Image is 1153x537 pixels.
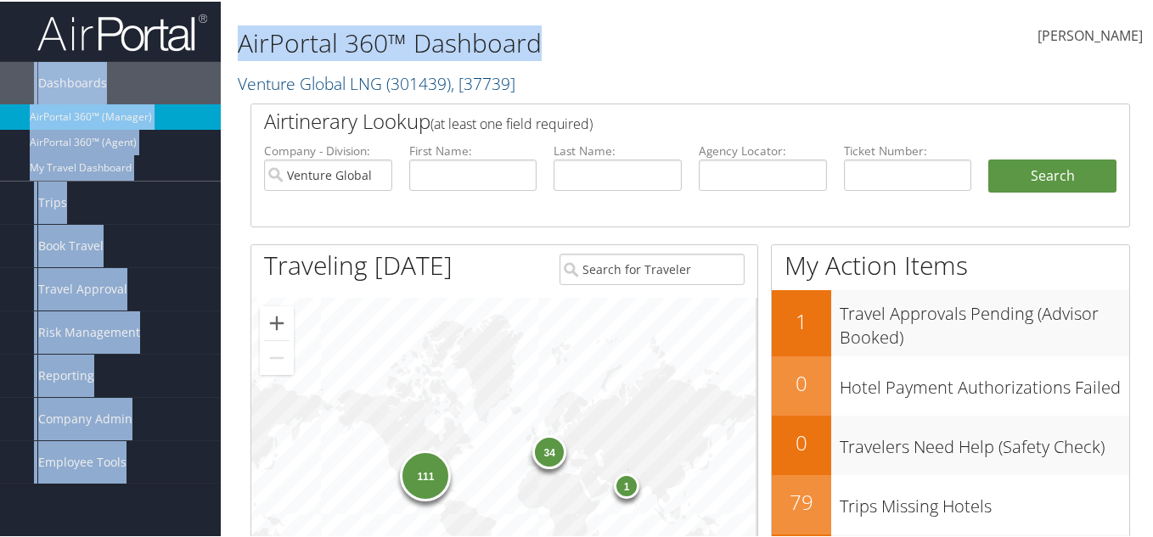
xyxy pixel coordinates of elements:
[772,355,1129,414] a: 0Hotel Payment Authorizations Failed
[772,288,1129,354] a: 1Travel Approvals Pending (Advisor Booked)
[1038,8,1143,61] a: [PERSON_NAME]
[386,70,451,93] span: ( 301439 )
[988,158,1116,192] button: Search
[772,246,1129,282] h1: My Action Items
[38,180,67,222] span: Trips
[400,449,451,500] div: 111
[844,141,972,158] label: Ticket Number:
[840,292,1129,348] h3: Travel Approvals Pending (Advisor Booked)
[409,141,537,158] label: First Name:
[264,105,1043,134] h2: Airtinerary Lookup
[772,486,831,515] h2: 79
[1038,25,1143,43] span: [PERSON_NAME]
[260,339,294,373] button: Zoom out
[260,305,294,338] button: Zoom in
[614,472,639,497] div: 1
[38,439,127,482] span: Employee Tools
[772,305,831,334] h2: 1
[560,252,745,283] input: Search for Traveler
[840,484,1129,517] h3: Trips Missing Hotels
[238,24,841,59] h1: AirPortal 360™ Dashboard
[38,310,140,352] span: Risk Management
[840,425,1129,457] h3: Travelers Need Help (Safety Check)
[238,70,515,93] a: Venture Global LNG
[430,113,593,131] span: (at least one field required)
[772,473,1129,533] a: 79Trips Missing Hotels
[37,11,207,51] img: airportal-logo.png
[772,427,831,456] h2: 0
[38,60,107,103] span: Dashboards
[264,141,392,158] label: Company - Division:
[264,246,453,282] h1: Traveling [DATE]
[38,396,132,439] span: Company Admin
[38,223,104,266] span: Book Travel
[772,367,831,396] h2: 0
[699,141,827,158] label: Agency Locator:
[840,366,1129,398] h3: Hotel Payment Authorizations Failed
[532,434,566,467] div: 34
[554,141,682,158] label: Last Name:
[451,70,515,93] span: , [ 37739 ]
[38,353,94,395] span: Reporting
[772,414,1129,473] a: 0Travelers Need Help (Safety Check)
[38,266,127,309] span: Travel Approval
